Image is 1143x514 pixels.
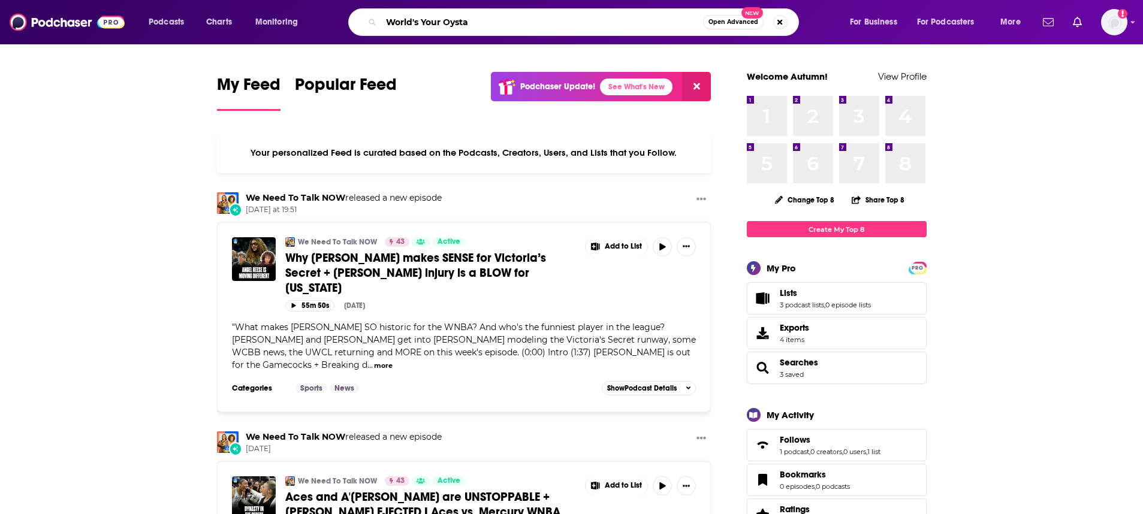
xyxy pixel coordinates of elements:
span: , [815,482,816,491]
span: Exports [780,322,809,333]
span: Podcasts [149,14,184,31]
img: Podchaser - Follow, Share and Rate Podcasts [10,11,125,34]
div: New Episode [229,203,242,216]
span: 4 items [780,335,809,344]
span: [DATE] at 19:51 [246,205,442,215]
button: 55m 50s [285,300,334,312]
button: Share Top 8 [851,188,905,211]
button: Open AdvancedNew [703,15,764,29]
button: Change Top 8 [768,192,842,207]
span: Logged in as autumncomm [1101,9,1127,35]
button: Show More Button [586,237,648,256]
a: Charts [198,13,239,32]
a: 0 episodes [780,482,815,491]
button: Show More Button [692,431,711,446]
a: 43 [385,476,409,486]
span: Active [438,236,460,248]
a: Sports [295,383,327,393]
a: Create My Top 8 [747,221,927,237]
div: New Episode [229,442,242,455]
a: 3 saved [780,370,804,379]
span: What makes [PERSON_NAME] SO historic for the WNBA? And who's the funniest player in the league? [... [232,322,696,370]
button: open menu [992,13,1036,32]
a: Bookmarks [751,471,775,488]
button: ShowPodcast Details [602,381,696,395]
button: open menu [140,13,200,32]
button: Show More Button [692,192,711,207]
img: We Need To Talk NOW [217,431,239,453]
span: Why [PERSON_NAME] makes SENSE for Victoria’s Secret + [PERSON_NAME] injury is a BLOW for [US_STATE] [285,250,546,295]
div: My Activity [767,409,814,421]
img: We Need To Talk NOW [217,192,239,214]
a: 0 creators [810,448,842,456]
span: 43 [396,236,405,248]
div: My Pro [767,262,796,274]
a: Show notifications dropdown [1068,12,1087,32]
a: PRO [910,263,925,272]
img: We Need To Talk NOW [285,237,295,247]
a: 0 podcasts [816,482,850,491]
span: More [1000,14,1021,31]
span: Add to List [605,242,642,251]
span: , [842,448,843,456]
span: Exports [751,325,775,341]
span: Lists [747,282,927,315]
button: Show More Button [677,237,696,256]
span: 43 [396,475,405,487]
div: Search podcasts, credits, & more... [360,8,810,36]
p: Podchaser Update! [520,81,595,92]
a: Searches [780,357,818,368]
a: News [330,383,359,393]
span: Add to List [605,481,642,490]
a: We Need To Talk NOW [298,476,377,486]
button: open menu [842,13,912,32]
a: 0 episode lists [825,301,871,309]
span: My Feed [217,74,281,102]
span: , [866,448,867,456]
button: open menu [909,13,992,32]
a: Follows [780,434,880,445]
span: Bookmarks [747,464,927,496]
a: Popular Feed [295,74,397,111]
a: Why [PERSON_NAME] makes SENSE for Victoria’s Secret + [PERSON_NAME] injury is a BLOW for [US_STATE] [285,250,577,295]
a: 1 list [867,448,880,456]
img: Why Angel Reese makes SENSE for Victoria’s Secret + Chloe Kitts injury is a BLOW for South Carolina [232,237,276,281]
a: Lists [780,288,871,298]
a: Exports [747,317,927,349]
span: Monitoring [255,14,298,31]
button: Show profile menu [1101,9,1127,35]
a: 43 [385,237,409,247]
span: , [824,301,825,309]
span: For Podcasters [917,14,975,31]
button: Show More Button [677,476,696,495]
a: Searches [751,359,775,376]
span: Charts [206,14,232,31]
a: 3 podcast lists [780,301,824,309]
button: open menu [247,13,313,32]
input: Search podcasts, credits, & more... [381,13,703,32]
span: Searches [747,352,927,384]
h3: released a new episode [246,431,442,443]
a: We Need To Talk NOW [246,431,345,442]
a: Active [433,476,465,486]
span: Follows [747,429,927,461]
img: User Profile [1101,9,1127,35]
a: My Feed [217,74,281,111]
a: Follows [751,437,775,453]
a: Welcome Autumn! [747,71,828,82]
a: Show notifications dropdown [1038,12,1058,32]
span: Active [438,475,460,487]
a: View Profile [878,71,927,82]
img: We Need To Talk NOW [285,476,295,486]
span: Open Advanced [708,19,758,25]
span: PRO [910,264,925,273]
a: Lists [751,290,775,307]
